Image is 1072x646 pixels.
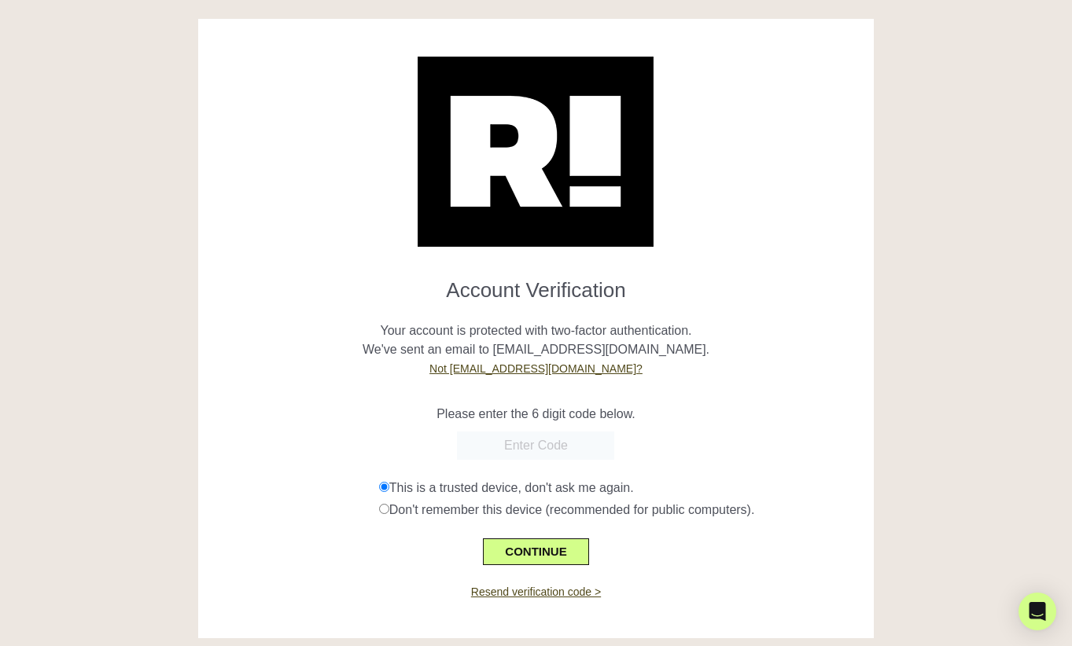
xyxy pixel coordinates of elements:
div: Don't remember this device (recommended for public computers). [379,501,862,519]
button: CONTINUE [483,538,588,565]
h1: Account Verification [210,266,862,303]
a: Not [EMAIL_ADDRESS][DOMAIN_NAME]? [429,362,643,375]
p: Please enter the 6 digit code below. [210,405,862,424]
input: Enter Code [457,431,614,460]
div: Open Intercom Messenger [1019,593,1056,630]
p: Your account is protected with two-factor authentication. We've sent an email to [EMAIL_ADDRESS][... [210,303,862,378]
img: Retention.com [418,57,654,247]
div: This is a trusted device, don't ask me again. [379,479,862,497]
a: Resend verification code > [471,585,601,598]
